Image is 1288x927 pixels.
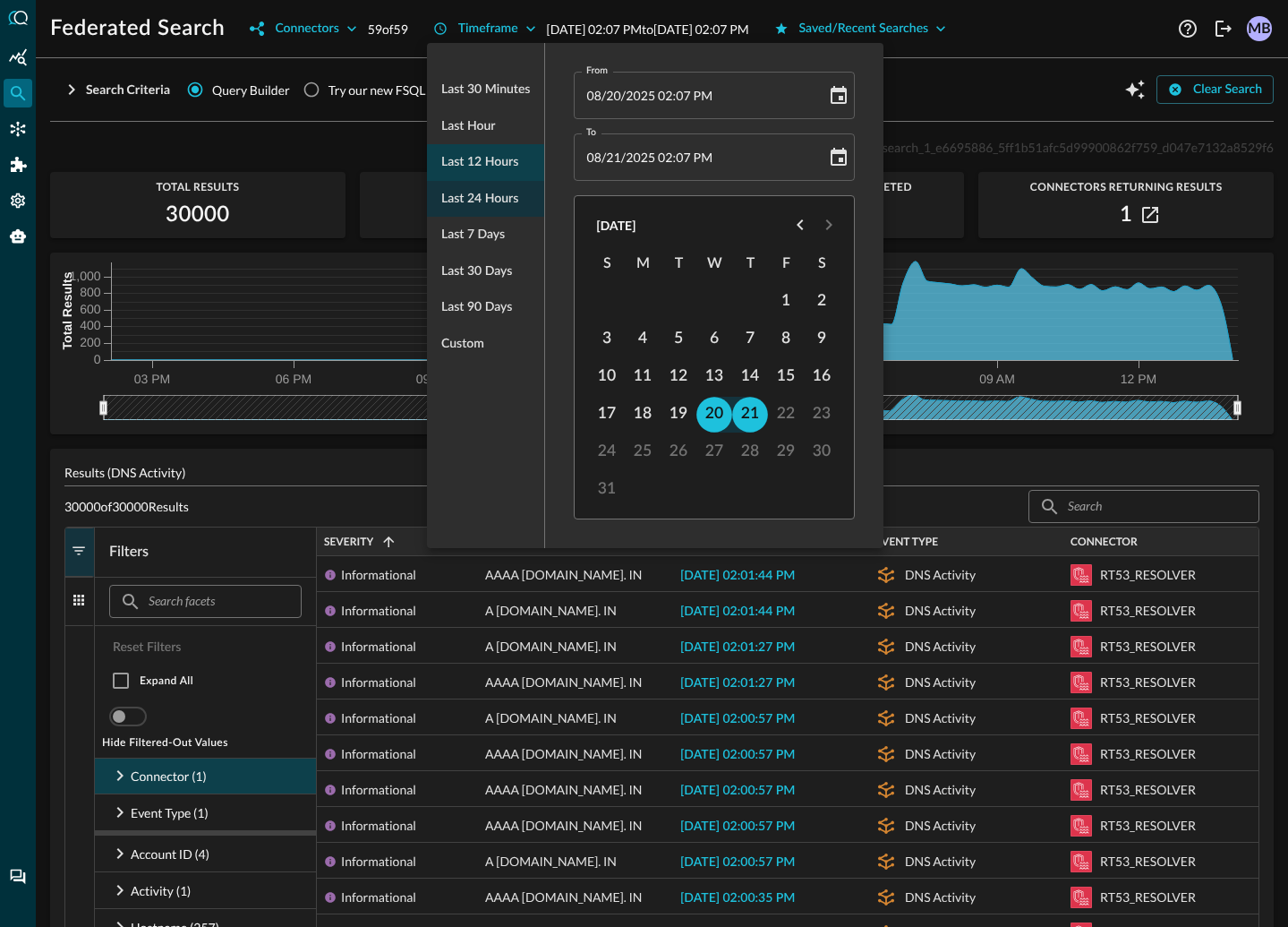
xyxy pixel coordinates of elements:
[676,88,691,103] span: Minutes
[697,397,733,433] button: 20
[806,246,838,282] span: Saturday
[733,359,769,395] button: 14
[601,88,606,103] span: /
[441,333,484,356] span: Custom
[626,359,661,395] button: 11
[786,210,815,239] button: Previous month
[427,326,544,363] div: Custom
[673,150,677,165] span: :
[441,79,530,101] span: Last 30 minutes
[734,246,766,282] span: Thursday
[591,246,623,282] span: Sunday
[658,88,673,103] span: Hours
[733,322,769,357] button: 7
[805,322,840,357] button: 9
[805,284,840,320] button: 2
[427,289,544,326] div: Last 90 days
[621,88,626,103] span: /
[590,397,626,433] button: 17
[601,150,606,165] span: /
[658,150,673,165] span: Hours
[694,88,713,103] span: Meridiem
[427,253,544,290] div: Last 30 days
[769,322,805,357] button: 8
[606,150,621,165] span: Day
[697,322,733,357] button: 6
[769,359,805,395] button: 15
[626,88,655,103] span: Year
[427,144,544,181] div: Last 12 hours
[698,246,730,282] span: Wednesday
[769,284,805,320] button: 1
[676,150,691,165] span: Minutes
[733,397,769,433] button: 21
[662,246,695,282] span: Tuesday
[586,64,608,78] label: From
[441,151,518,174] span: Last 12 hours
[596,216,635,235] div: [DATE]
[661,359,697,395] button: 12
[606,88,621,103] span: Day
[697,359,733,395] button: 13
[770,246,802,282] span: Friday
[673,88,677,103] span: :
[590,322,626,357] button: 3
[586,88,601,103] span: Month
[427,108,544,145] div: Last hour
[427,217,544,253] div: Last 7 days
[441,224,505,246] span: Last 7 days
[427,72,544,108] div: Last 30 minutes
[824,143,853,172] button: Choose date, selected date is Aug 21, 2025
[590,359,626,395] button: 10
[621,150,626,165] span: /
[805,359,840,395] button: 16
[586,125,596,140] label: To
[441,116,495,138] span: Last hour
[627,246,659,282] span: Monday
[661,397,697,433] button: 19
[441,261,512,283] span: Last 30 days
[626,322,661,357] button: 4
[824,82,853,110] button: Choose date, selected date is Aug 20, 2025
[626,150,655,165] span: Year
[661,322,697,357] button: 5
[441,296,512,319] span: Last 90 days
[586,150,601,165] span: Month
[626,397,661,433] button: 18
[694,150,713,165] span: Meridiem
